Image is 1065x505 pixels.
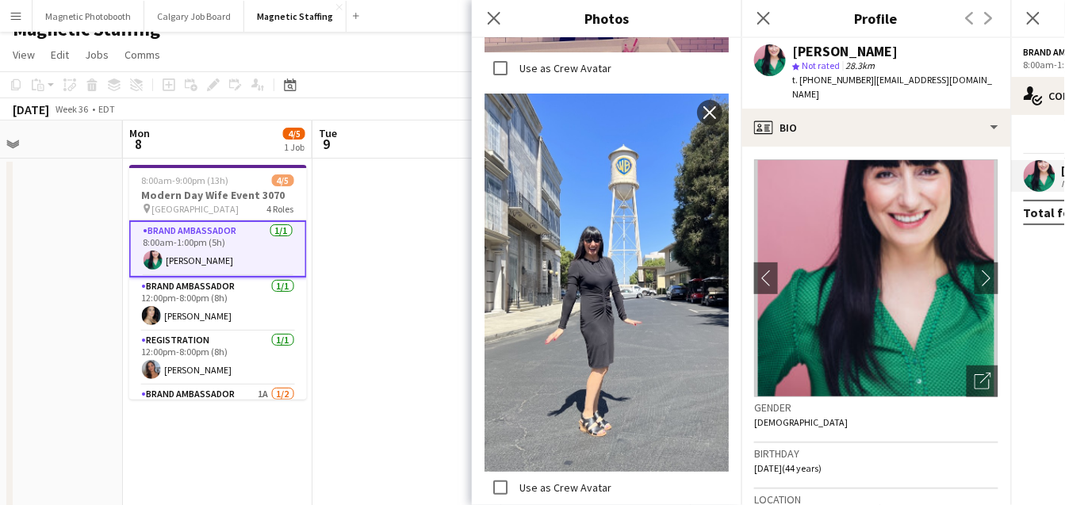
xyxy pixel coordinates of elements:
span: 4/5 [272,174,294,186]
div: [PERSON_NAME] [792,44,898,59]
span: Comms [125,48,160,62]
h3: Gender [754,400,998,415]
span: Edit [51,48,69,62]
span: 9 [316,135,337,153]
app-job-card: 8:00am-9:00pm (13h)4/5Modern Day Wife Event 3070 [GEOGRAPHIC_DATA]4 RolesBrand Ambassador1/18:00a... [129,165,307,400]
h3: Modern Day Wife Event 3070 [129,188,307,202]
app-card-role: Registration1/112:00pm-8:00pm (8h)[PERSON_NAME] [129,331,307,385]
button: Magnetic Photobooth [33,1,144,32]
a: Comms [118,44,167,65]
span: 28.3km [843,59,879,71]
label: Use as Crew Avatar [516,61,611,75]
h3: Photos [472,8,741,29]
span: | [EMAIL_ADDRESS][DOMAIN_NAME] [792,74,993,100]
span: 8:00am-9:00pm (13h) [142,174,229,186]
span: [DEMOGRAPHIC_DATA] [754,416,849,428]
img: Crew avatar or photo [754,159,998,397]
app-card-role: Brand Ambassador1/18:00am-1:00pm (5h)[PERSON_NAME] [129,220,307,277]
span: Jobs [85,48,109,62]
span: View [13,48,35,62]
div: Open photos pop-in [967,365,998,397]
button: Calgary Job Board [144,1,244,32]
div: [DATE] [13,101,49,117]
span: Week 36 [52,103,92,115]
label: Use as Crew Avatar [516,480,611,495]
a: Jobs [79,44,115,65]
app-card-role: Brand Ambassador1A1/2 [129,385,307,462]
div: Bio [741,109,1011,147]
span: Tue [319,126,337,140]
div: 1 Job [284,141,305,153]
span: [DATE] (44 years) [754,462,822,474]
app-card-role: Brand Ambassador1/112:00pm-8:00pm (8h)[PERSON_NAME] [129,277,307,331]
h3: Profile [741,8,1011,29]
span: 4 Roles [267,203,294,215]
span: t. [PHONE_NUMBER] [792,74,875,86]
button: Magnetic Staffing [244,1,347,32]
span: Not rated [802,59,840,71]
a: Edit [44,44,75,65]
span: Mon [129,126,150,140]
img: Crew photo 1071043 [485,94,729,472]
a: View [6,44,41,65]
span: 8 [127,135,150,153]
h3: Birthday [754,446,998,461]
span: [GEOGRAPHIC_DATA] [152,203,239,215]
span: 4/5 [283,128,305,140]
div: EDT [98,103,115,115]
